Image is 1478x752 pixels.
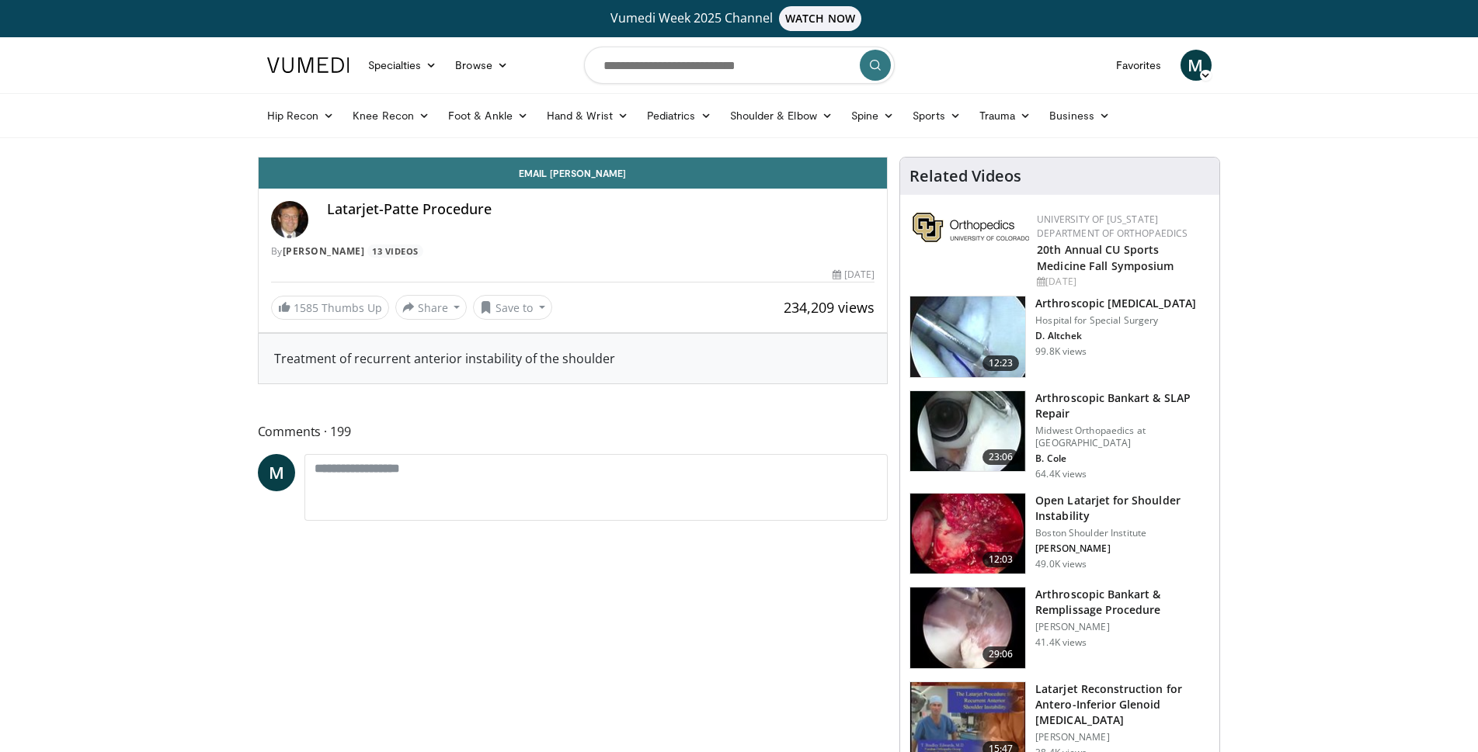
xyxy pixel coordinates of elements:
a: Knee Recon [343,100,439,131]
a: Trauma [970,100,1041,131]
a: Email [PERSON_NAME] [259,158,888,189]
a: 29:06 Arthroscopic Bankart & Remplissage Procedure [PERSON_NAME] 41.4K views [909,587,1210,669]
span: WATCH NOW [779,6,861,31]
a: Foot & Ankle [439,100,537,131]
p: Boston Shoulder Institute [1035,527,1210,539]
h3: Open Latarjet for Shoulder Instability [1035,493,1210,524]
a: 12:23 Arthroscopic [MEDICAL_DATA] Hospital for Special Surgery D. Altchek 99.8K views [909,296,1210,378]
h3: Arthroscopic Bankart & SLAP Repair [1035,390,1210,421]
h3: Arthroscopic [MEDICAL_DATA] [1035,296,1196,311]
a: M [1181,50,1212,81]
a: 20th Annual CU Sports Medicine Fall Symposium [1037,242,1174,273]
h4: Related Videos [909,167,1021,185]
div: By [271,244,875,258]
p: 41.4K views [1035,636,1087,649]
p: [PERSON_NAME] [1035,621,1210,633]
span: 12:23 [982,355,1020,371]
img: Avatar [271,201,308,238]
a: Sports [903,100,970,131]
h3: Latarjet Reconstruction for Antero-Inferior Glenoid [MEDICAL_DATA] [1035,681,1210,728]
a: M [258,454,295,491]
img: cole_0_3.png.150x105_q85_crop-smart_upscale.jpg [910,391,1025,472]
a: Browse [446,50,517,81]
div: [DATE] [1037,275,1207,289]
a: [PERSON_NAME] [283,244,365,258]
span: 23:06 [982,449,1020,465]
a: 13 Videos [367,244,424,258]
a: Vumedi Week 2025 ChannelWATCH NOW [270,6,1209,31]
a: University of [US_STATE] Department of Orthopaedics [1037,213,1188,240]
a: 23:06 Arthroscopic Bankart & SLAP Repair Midwest Orthopaedics at [GEOGRAPHIC_DATA] B. Cole 64.4K ... [909,390,1210,480]
div: [DATE] [833,268,875,282]
p: D. Altchek [1035,330,1196,342]
h4: Latarjet-Patte Procedure [327,201,875,218]
img: VuMedi Logo [267,57,350,73]
p: 99.8K views [1035,345,1087,358]
p: B. Cole [1035,452,1210,465]
a: Favorites [1107,50,1171,81]
a: Hip Recon [258,100,344,131]
a: Specialties [359,50,447,81]
p: [PERSON_NAME] [1035,542,1210,555]
a: Business [1040,100,1119,131]
div: Treatment of recurrent anterior instability of the shoulder [274,349,872,368]
p: 64.4K views [1035,468,1087,480]
a: Shoulder & Elbow [721,100,842,131]
p: Hospital for Special Surgery [1035,314,1196,327]
a: Pediatrics [638,100,721,131]
span: 29:06 [982,646,1020,662]
p: [PERSON_NAME] [1035,731,1210,743]
p: 49.0K views [1035,558,1087,570]
a: Spine [842,100,903,131]
img: 10039_3.png.150x105_q85_crop-smart_upscale.jpg [910,296,1025,377]
button: Share [395,295,468,320]
p: Midwest Orthopaedics at [GEOGRAPHIC_DATA] [1035,425,1210,449]
a: 12:03 Open Latarjet for Shoulder Instability Boston Shoulder Institute [PERSON_NAME] 49.0K views [909,493,1210,575]
span: Comments 199 [258,421,889,442]
h3: Arthroscopic Bankart & Remplissage Procedure [1035,587,1210,618]
a: Hand & Wrist [537,100,638,131]
span: 1585 [294,300,318,315]
img: wolf_3.png.150x105_q85_crop-smart_upscale.jpg [910,587,1025,668]
a: 1585 Thumbs Up [271,296,389,320]
img: 355603a8-37da-49b6-856f-e00d7e9307d3.png.150x105_q85_autocrop_double_scale_upscale_version-0.2.png [913,213,1029,242]
img: 944938_3.png.150x105_q85_crop-smart_upscale.jpg [910,494,1025,574]
button: Save to [473,295,552,320]
span: 12:03 [982,552,1020,567]
span: 234,209 views [784,298,875,317]
input: Search topics, interventions [584,47,895,84]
